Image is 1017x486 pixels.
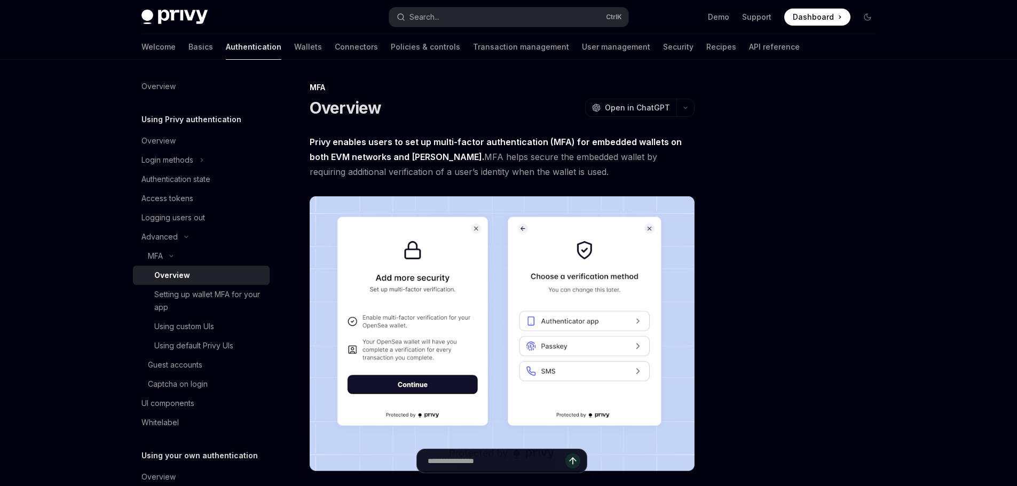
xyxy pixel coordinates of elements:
a: Using custom UIs [133,317,270,336]
img: images/MFA.png [310,196,695,471]
img: dark logo [141,10,208,25]
div: MFA [310,82,695,93]
a: Logging users out [133,208,270,227]
div: Using custom UIs [154,320,214,333]
a: User management [582,34,650,60]
div: Access tokens [141,192,193,205]
button: Toggle Login methods section [133,150,270,170]
div: Whitelabel [141,416,179,429]
a: Overview [133,266,270,285]
button: Send message [565,453,580,468]
a: API reference [749,34,800,60]
a: Welcome [141,34,176,60]
div: MFA [148,250,163,262]
div: Guest accounts [148,358,202,371]
a: Support [742,12,771,22]
button: Open search [389,7,628,27]
a: Basics [188,34,213,60]
span: Ctrl K [606,13,622,21]
a: Wallets [294,34,322,60]
div: Setting up wallet MFA for your app [154,288,263,314]
a: Recipes [706,34,736,60]
a: Dashboard [784,9,850,26]
h5: Using your own authentication [141,449,258,462]
a: UI components [133,394,270,413]
input: Ask a question... [428,449,565,473]
strong: Privy enables users to set up multi-factor authentication (MFA) for embedded wallets on both EVM ... [310,137,682,162]
a: Access tokens [133,189,270,208]
div: Overview [141,80,176,93]
button: Toggle dark mode [859,9,876,26]
a: Security [663,34,693,60]
h5: Using Privy authentication [141,113,241,126]
a: Policies & controls [391,34,460,60]
button: Toggle MFA section [133,246,270,266]
a: Guest accounts [133,355,270,375]
button: Open in ChatGPT [585,99,676,117]
a: Authentication state [133,170,270,189]
a: Overview [133,131,270,150]
a: Overview [133,77,270,96]
div: Overview [141,134,176,147]
div: Login methods [141,154,193,166]
div: Authentication state [141,173,210,186]
span: Dashboard [793,12,834,22]
a: Demo [708,12,729,22]
a: Whitelabel [133,413,270,432]
span: Open in ChatGPT [605,102,670,113]
a: Transaction management [473,34,569,60]
div: Overview [141,471,176,483]
span: MFA helps secure the embedded wallet by requiring additional verification of a user’s identity wh... [310,134,695,179]
a: Using default Privy UIs [133,336,270,355]
div: Overview [154,269,190,282]
a: Setting up wallet MFA for your app [133,285,270,317]
div: Search... [409,11,439,23]
a: Captcha on login [133,375,270,394]
div: Captcha on login [148,378,208,391]
div: Using default Privy UIs [154,339,233,352]
a: Authentication [226,34,281,60]
div: UI components [141,397,194,410]
h1: Overview [310,98,382,117]
div: Advanced [141,230,178,243]
div: Logging users out [141,211,205,224]
button: Toggle Advanced section [133,227,270,246]
a: Connectors [335,34,378,60]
